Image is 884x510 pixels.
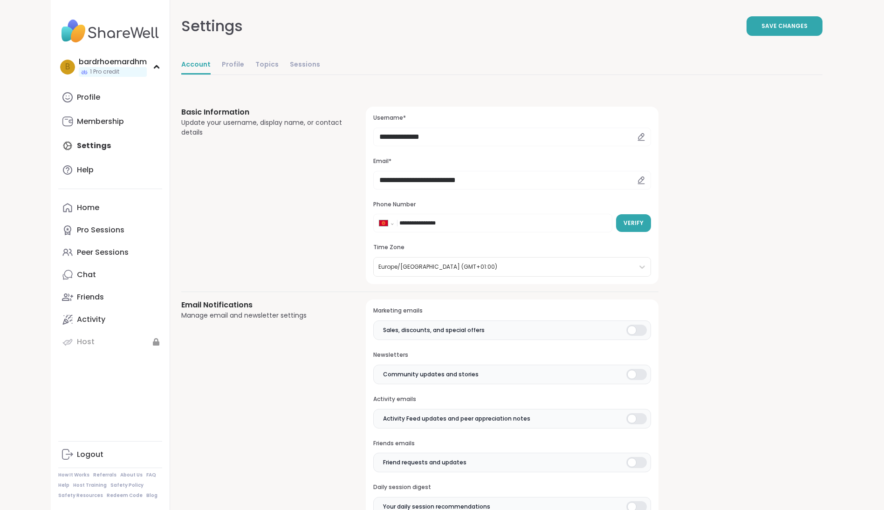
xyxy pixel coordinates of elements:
a: Profile [222,56,244,75]
div: Update your username, display name, or contact details [181,118,344,137]
span: 1 Pro credit [90,68,119,76]
div: Manage email and newsletter settings [181,311,344,320]
a: Account [181,56,211,75]
a: Friends [58,286,162,308]
a: Safety Resources [58,492,103,499]
div: bardrhoemardhm [79,57,147,67]
div: Home [77,203,99,213]
a: Safety Policy [110,482,144,489]
a: Activity [58,308,162,331]
a: Peer Sessions [58,241,162,264]
a: FAQ [146,472,156,478]
a: Pro Sessions [58,219,162,241]
h3: Email* [373,157,651,165]
a: About Us [120,472,143,478]
a: Logout [58,443,162,466]
a: Help [58,482,69,489]
div: Host [77,337,95,347]
h3: Time Zone [373,244,651,252]
a: Blog [146,492,158,499]
span: Sales, discounts, and special offers [383,326,485,334]
a: Home [58,197,162,219]
span: Friend requests and updates [383,458,466,467]
button: Verify [616,214,651,232]
div: Pro Sessions [77,225,124,235]
h3: Daily session digest [373,483,651,491]
div: Help [77,165,94,175]
h3: Basic Information [181,107,344,118]
div: Activity [77,314,105,325]
span: Activity Feed updates and peer appreciation notes [383,415,530,423]
a: Referrals [93,472,116,478]
h3: Marketing emails [373,307,651,315]
h3: Phone Number [373,201,651,209]
span: Verify [624,219,644,227]
a: How It Works [58,472,89,478]
div: Chat [77,270,96,280]
div: Friends [77,292,104,302]
img: ShareWell Nav Logo [58,15,162,48]
span: b [65,61,70,73]
a: Host [58,331,162,353]
h3: Activity emails [373,395,651,403]
a: Host Training [73,482,107,489]
h3: Newsletters [373,351,651,359]
a: Topics [255,56,279,75]
span: Community updates and stories [383,370,479,379]
span: Save Changes [761,22,808,30]
h3: Friends emails [373,440,651,448]
div: Logout [77,449,103,460]
a: Help [58,159,162,181]
a: Membership [58,110,162,133]
h3: Email Notifications [181,299,344,311]
div: Settings [181,15,243,37]
h3: Username* [373,114,651,122]
div: Membership [77,116,124,127]
button: Save Changes [747,16,822,36]
a: Profile [58,86,162,109]
div: Peer Sessions [77,247,129,258]
div: Profile [77,92,100,102]
a: Sessions [290,56,320,75]
a: Chat [58,264,162,286]
a: Redeem Code [107,492,143,499]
